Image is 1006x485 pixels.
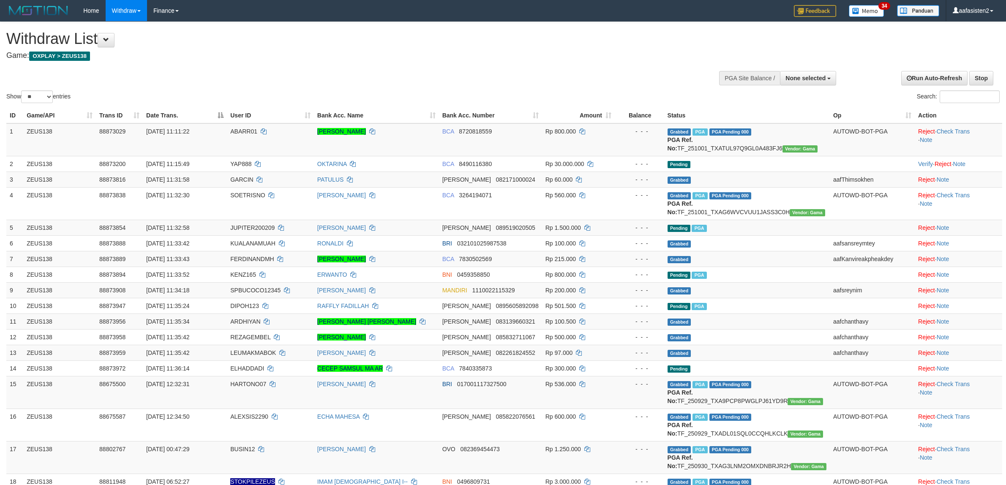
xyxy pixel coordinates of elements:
div: - - - [618,349,661,357]
span: Marked by aafanarl [692,225,706,232]
a: Check Trans [937,413,970,420]
span: Copy 3264194071 to clipboard [459,192,492,199]
a: Note [937,318,949,325]
th: Bank Acc. Name: activate to sort column ascending [314,108,439,123]
div: - - - [618,380,661,388]
a: Reject [918,334,935,341]
th: Op: activate to sort column ascending [830,108,915,123]
span: Grabbed [668,319,691,326]
div: - - - [618,239,661,248]
span: Rp 560.000 [545,192,576,199]
a: Note [937,240,949,247]
td: ZEUS138 [23,409,96,441]
a: Check Trans [937,128,970,135]
span: Copy 082261824552 to clipboard [496,349,535,356]
td: ZEUS138 [23,123,96,156]
span: Rp 800.000 [545,128,576,135]
span: [DATE] 11:33:42 [146,240,189,247]
a: ECHA MAHESA [317,413,360,420]
div: - - - [618,286,661,294]
span: Vendor URL: https://trx31.1velocity.biz [782,145,818,153]
span: 88873956 [99,318,125,325]
span: Copy 017001117327500 to clipboard [457,381,507,387]
span: KUALANAMUAH [230,240,275,247]
span: [DATE] 11:35:42 [146,334,189,341]
div: - - - [618,302,661,310]
a: Reject [918,128,935,135]
span: MANDIRI [442,287,467,294]
span: Marked by aafanarl [692,303,706,310]
div: - - - [618,223,661,232]
span: BCA [442,192,454,199]
a: Note [937,365,949,372]
td: aafchanthavy [830,345,915,360]
div: - - - [618,333,661,341]
span: Vendor URL: https://trx31.1velocity.biz [790,209,825,216]
span: [DATE] 11:35:42 [146,349,189,356]
td: ZEUS138 [23,313,96,329]
span: Rp 1.500.000 [545,224,581,231]
b: PGA Ref. No: [668,389,693,404]
span: Grabbed [668,192,691,199]
span: Rp 215.000 [545,256,576,262]
a: OKTARINA [317,161,347,167]
td: ZEUS138 [23,298,96,313]
span: BCA [442,128,454,135]
a: Note [937,287,949,294]
th: Status [664,108,830,123]
span: Grabbed [668,177,691,184]
td: · · [915,156,1002,172]
td: 5 [6,220,23,235]
span: [PERSON_NAME] [442,334,491,341]
span: PGA Pending [709,192,752,199]
span: [PERSON_NAME] [442,302,491,309]
a: Note [937,334,949,341]
span: None selected [785,75,826,82]
b: PGA Ref. No: [668,136,693,152]
td: · · [915,376,1002,409]
a: Reject [918,192,935,199]
span: YAP888 [230,161,251,167]
span: ARDHIYAN [230,318,260,325]
a: Reject [918,240,935,247]
a: [PERSON_NAME] [317,256,366,262]
th: Action [915,108,1002,123]
td: ZEUS138 [23,172,96,187]
a: Note [920,136,932,143]
span: Rp 97.000 [545,349,573,356]
a: Reject [918,349,935,356]
span: [DATE] 11:33:43 [146,256,189,262]
a: Note [937,224,949,231]
td: · [915,172,1002,187]
span: [PERSON_NAME] [442,318,491,325]
span: Grabbed [668,414,691,421]
img: Feedback.jpg [794,5,836,17]
a: Reject [918,271,935,278]
td: 2 [6,156,23,172]
td: ZEUS138 [23,251,96,267]
span: Copy 083139660321 to clipboard [496,318,535,325]
span: [DATE] 11:34:18 [146,287,189,294]
img: MOTION_logo.png [6,4,71,17]
th: ID [6,108,23,123]
span: Rp 600.000 [545,413,576,420]
span: JUPITER200209 [230,224,275,231]
th: Amount: activate to sort column ascending [542,108,615,123]
a: Note [937,349,949,356]
span: BRI [442,381,452,387]
span: 88873838 [99,192,125,199]
span: [DATE] 11:32:58 [146,224,189,231]
span: DIPOH123 [230,302,259,309]
a: IMAM [DEMOGRAPHIC_DATA] I-- [317,478,408,485]
td: aafThimsokhen [830,172,915,187]
span: [PERSON_NAME] [442,349,491,356]
span: Marked by aafpengsreynich [692,272,706,279]
td: ZEUS138 [23,282,96,298]
td: 4 [6,187,23,220]
span: BCA [442,256,454,262]
span: Marked by aafnoeunsreypich [692,192,707,199]
span: [DATE] 11:32:30 [146,192,189,199]
td: 1 [6,123,23,156]
td: AUTOWD-BOT-PGA [830,123,915,156]
div: - - - [618,270,661,279]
